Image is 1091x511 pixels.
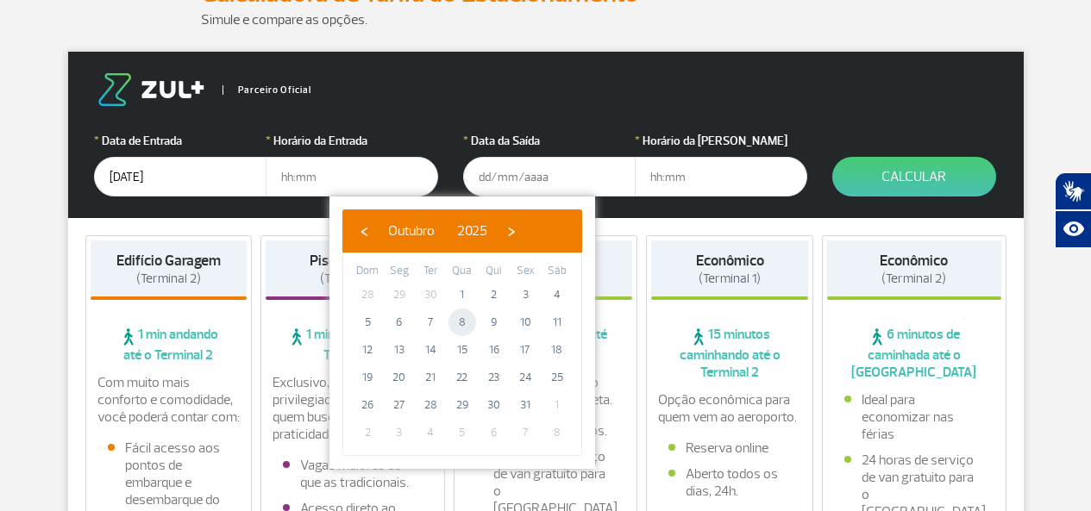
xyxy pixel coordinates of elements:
span: 6 [386,308,413,336]
span: 25 [543,364,571,391]
span: 23 [480,364,508,391]
strong: Edifício Garagem [116,252,221,270]
th: weekday [541,262,573,281]
span: 1 [448,281,476,308]
span: 3 [386,419,413,446]
span: 16 [480,336,508,364]
span: 6 [480,419,508,446]
span: 9 [480,308,508,336]
span: 1 min andando até o Terminal 2 [266,326,440,364]
span: 8 [448,308,476,336]
strong: Econômico [880,252,948,270]
th: weekday [478,262,510,281]
th: weekday [510,262,542,281]
li: Aberto todos os dias, 24h. [668,465,791,500]
bs-datepicker-navigation-view: ​ ​ ​ [351,220,524,237]
th: weekday [415,262,447,281]
span: 14 [417,336,444,364]
p: Com muito mais conforto e comodidade, você poderá contar com: [97,374,241,426]
label: Data da Saída [463,132,636,150]
div: Plugin de acessibilidade da Hand Talk. [1055,172,1091,248]
button: Abrir tradutor de língua de sinais. [1055,172,1091,210]
th: weekday [384,262,416,281]
input: dd/mm/aaaa [463,157,636,196]
button: 2025 [446,218,498,244]
span: 17 [511,336,539,364]
span: 31 [511,391,539,419]
span: 12 [354,336,381,364]
input: dd/mm/aaaa [94,157,266,196]
button: ‹ [351,218,377,244]
input: hh:mm [266,157,438,196]
span: (Terminal 2) [320,271,385,287]
span: Outubro [388,222,435,240]
span: 21 [417,364,444,391]
bs-datepicker-container: calendar [329,196,595,469]
li: Reserva online [668,439,791,457]
span: 20 [386,364,413,391]
strong: Econômico [696,252,764,270]
p: Opção econômica para quem vem ao aeroporto. [658,391,801,426]
label: Data de Entrada [94,132,266,150]
span: 2 [480,281,508,308]
span: (Terminal 2) [136,271,201,287]
span: 29 [448,391,476,419]
span: 19 [354,364,381,391]
label: Horário da Entrada [266,132,438,150]
span: 28 [354,281,381,308]
li: Ideal para economizar nas férias [844,391,984,443]
span: 30 [417,281,444,308]
button: Calcular [832,157,996,196]
th: weekday [447,262,479,281]
span: 22 [448,364,476,391]
span: 1 [543,391,571,419]
span: 29 [386,281,413,308]
span: 5 [448,419,476,446]
span: (Terminal 1) [699,271,761,287]
button: Abrir recursos assistivos. [1055,210,1091,248]
span: 26 [354,391,381,419]
img: logo-zul.png [94,73,208,106]
span: 15 minutos caminhando até o Terminal 2 [651,326,808,381]
span: 3 [511,281,539,308]
input: hh:mm [635,157,807,196]
button: › [498,218,524,244]
th: weekday [352,262,384,281]
span: 4 [417,419,444,446]
span: 2025 [457,222,487,240]
label: Horário da [PERSON_NAME] [635,132,807,150]
strong: Piso Premium [310,252,395,270]
span: 8 [543,419,571,446]
span: 10 [511,308,539,336]
span: 13 [386,336,413,364]
span: Parceiro Oficial [223,85,311,95]
span: (Terminal 2) [881,271,946,287]
button: Outubro [377,218,446,244]
span: 15 [448,336,476,364]
span: 24 [511,364,539,391]
span: 7 [511,419,539,446]
span: 30 [480,391,508,419]
span: 6 minutos de caminhada até o [GEOGRAPHIC_DATA] [827,326,1001,381]
span: 4 [543,281,571,308]
span: 28 [417,391,444,419]
span: 11 [543,308,571,336]
li: Vagas maiores do que as tradicionais. [283,457,423,491]
span: 18 [543,336,571,364]
p: Exclusivo, com localização privilegiada e ideal para quem busca conforto e praticidade. [273,374,433,443]
span: 2 [354,419,381,446]
span: 7 [417,308,444,336]
span: 27 [386,391,413,419]
p: Simule e compare as opções. [201,9,891,30]
span: 1 min andando até o Terminal 2 [91,326,248,364]
span: 5 [354,308,381,336]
